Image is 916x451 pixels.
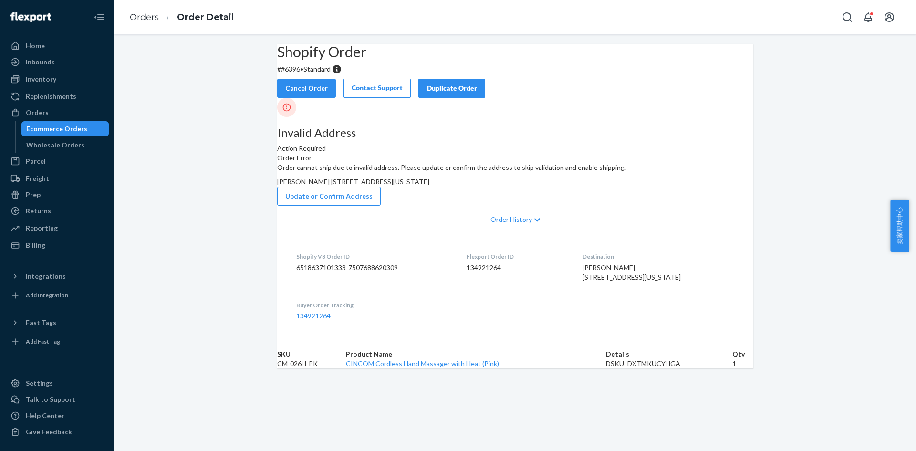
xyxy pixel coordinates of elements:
[880,8,899,27] button: Open account menu
[6,376,109,391] a: Settings
[6,54,109,70] a: Inbounds
[277,126,753,153] div: Action Required
[26,92,76,101] div: Replenishments
[6,72,109,87] a: Inventory
[26,41,45,51] div: Home
[26,108,49,117] div: Orders
[6,238,109,253] a: Billing
[21,137,109,153] a: Wholesale Orders
[277,64,753,74] p: # #6396
[277,44,753,60] h2: Shopify Order
[6,220,109,236] a: Reporting
[467,263,567,273] dd: 134921264
[277,178,429,186] span: [PERSON_NAME] [STREET_ADDRESS][US_STATE]
[26,57,55,67] div: Inbounds
[277,349,346,359] th: SKU
[130,12,159,22] a: Orders
[26,190,41,199] div: Prep
[26,206,51,216] div: Returns
[6,38,109,53] a: Home
[6,269,109,284] button: Integrations
[6,408,109,423] a: Help Center
[277,126,753,139] h3: Invalid Address
[6,424,109,440] button: Give Feedback
[6,334,109,349] a: Add Fast Tag
[859,8,878,27] button: Open notifications
[890,200,909,252] button: 卖家帮助中心
[26,291,68,299] div: Add Integration
[26,378,53,388] div: Settings
[26,272,66,281] div: Integrations
[6,288,109,303] a: Add Integration
[26,395,75,404] div: Talk to Support
[346,349,606,359] th: Product Name
[303,65,331,73] span: Standard
[26,223,58,233] div: Reporting
[296,252,451,261] dt: Shopify V3 Order ID
[418,79,485,98] button: Duplicate Order
[26,411,64,420] div: Help Center
[583,252,734,261] dt: Destination
[26,157,46,166] div: Parcel
[606,359,732,368] div: DSKU: DXTMKUCYHGA
[177,12,234,22] a: Order Detail
[467,252,567,261] dt: Flexport Order ID
[296,263,451,273] dd: 6518637101333-7507688620309
[6,89,109,104] a: Replenishments
[6,392,109,407] a: Talk to Support
[427,84,477,93] div: Duplicate Order
[6,105,109,120] a: Orders
[6,187,109,202] a: Prep
[277,163,753,172] p: Order cannot ship due to invalid address. Please update or confirm the address to skip validation...
[122,3,241,31] ol: breadcrumbs
[346,359,499,367] a: CINCOM Cordless Hand Massager with Heat (Pink)
[10,12,51,22] img: Flexport logo
[277,153,753,163] header: Order Error
[838,8,857,27] button: Open Search Box
[21,121,109,136] a: Ecommerce Orders
[296,312,331,320] a: 134921264
[732,349,753,359] th: Qty
[26,124,87,134] div: Ecommerce Orders
[6,203,109,219] a: Returns
[277,359,346,368] td: CM-026H-PK
[26,427,72,437] div: Give Feedback
[277,187,381,206] button: Update or Confirm Address
[300,65,303,73] span: •
[732,359,753,368] td: 1
[343,79,411,98] a: Contact Support
[296,301,451,309] dt: Buyer Order Tracking
[490,215,532,224] span: Order History
[26,337,60,346] div: Add Fast Tag
[606,349,732,359] th: Details
[90,8,109,27] button: Close Navigation
[26,174,49,183] div: Freight
[26,318,56,327] div: Fast Tags
[26,74,56,84] div: Inventory
[26,140,84,150] div: Wholesale Orders
[583,263,681,281] span: [PERSON_NAME] [STREET_ADDRESS][US_STATE]
[26,241,45,250] div: Billing
[6,154,109,169] a: Parcel
[6,315,109,330] button: Fast Tags
[277,79,336,98] button: Cancel Order
[6,171,109,186] a: Freight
